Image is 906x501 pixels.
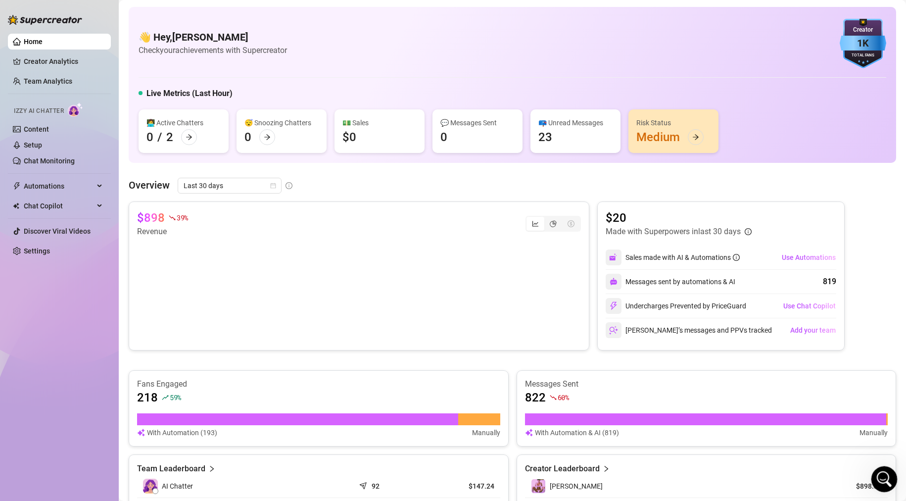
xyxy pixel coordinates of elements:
div: 0 [244,129,251,145]
img: svg%3e [525,427,533,438]
article: 92 [372,481,380,491]
a: Creator Analytics [24,53,103,69]
span: calendar [270,183,276,189]
div: Close [174,4,191,22]
div: We heard your feedback and added Super Mass to the Desktop app! Many of you asked for this featur... [10,303,188,345]
span: arrow-right [264,134,271,141]
div: Messages sent by automations & AI [606,274,735,290]
span: Use Chat Copilot [783,302,836,310]
img: izzy-ai-chatter-avatar-DDCN_rTZ.svg [143,479,158,494]
b: Super Mass! 🌟 [10,286,69,294]
span: info-circle [286,182,292,189]
article: Overview [129,178,170,193]
div: Hi [PERSON_NAME], [10,248,188,258]
span: AI Chatter [162,481,193,492]
article: $898 [137,210,165,226]
div: 💰 [10,285,188,295]
article: With Automation (193) [147,427,217,438]
span: Last 30 days [184,178,276,193]
span: Izzy AI Chatter [14,106,64,116]
div: 👩‍💻 Active Chatters [146,117,221,128]
div: 1K [840,36,886,51]
div: 📪 Unread Messages [538,117,613,128]
button: go back [6,4,25,23]
div: Sales made with AI & Automations [625,252,740,263]
h1: News [86,5,114,21]
div: 0 [440,129,447,145]
span: fall [169,214,176,221]
img: AI Chatter [68,102,83,117]
article: $898.31 [837,481,882,491]
span: arrow-right [692,134,699,141]
span: fall [550,394,557,401]
span: Chat Copilot [24,198,94,214]
article: Creator Leaderboard [525,463,600,475]
button: Use Chat Copilot [783,298,836,314]
span: Shared by [28,228,60,238]
div: Feature update [10,149,69,159]
article: Manually [472,427,500,438]
article: 822 [525,390,546,405]
div: 819 [823,276,836,288]
a: Settings [24,247,50,255]
button: Add your team [790,322,836,338]
h1: Super Mass, Dark Mode, Message Library & Bump Improvements [10,159,188,216]
article: With Automation & AI (819) [535,427,619,438]
div: 💵 Sales [342,117,417,128]
a: Discover Viral Videos [24,227,91,235]
span: right [603,463,610,475]
iframe: Intercom live chat [871,466,898,493]
img: logo-BBDzfeDw.svg [8,15,82,25]
div: 💬 Messages Sent [440,117,515,128]
div: Creator [840,25,886,35]
div: $0 [342,129,356,145]
img: svg%3e [137,427,145,438]
img: svg%3e [609,253,618,262]
div: segmented control [525,216,581,232]
span: pie-chart [550,220,557,227]
div: 😴 Snoozing Chatters [244,117,319,128]
span: arrow-right [186,134,192,141]
div: 0 [146,129,153,145]
div: Total Fans [840,52,886,59]
img: svg%3e [610,278,618,286]
div: Undercharges Prevented by PriceGuard [606,298,746,314]
h5: Live Metrics (Last Hour) [146,88,233,100]
article: 218 [137,390,158,405]
article: Team Leaderboard [137,463,205,475]
img: blue-badge-DgoSNQY1.svg [840,19,886,68]
a: Home [24,38,43,46]
article: $20 [606,210,752,226]
article: Fans Engaged [137,379,500,390]
span: [PERSON_NAME] [62,228,115,238]
div: 2 [166,129,173,145]
a: Content [24,125,49,133]
span: thunderbolt [13,182,21,190]
a: Team Analytics [24,77,72,85]
span: 39 % [177,213,188,222]
span: Use Automations [782,253,836,261]
article: Revenue [137,226,188,238]
button: Use Automations [781,250,836,265]
span: 59 % [170,393,181,402]
img: svg%3e [609,301,618,310]
img: Profile image for Ella [10,226,22,238]
a: Chat Monitoring [24,157,75,165]
span: • [118,228,122,238]
span: send [359,480,369,490]
span: line-chart [532,220,539,227]
h4: 👋 Hey, [PERSON_NAME] [139,30,287,44]
article: Check your achievements with Supercreator [139,44,287,56]
span: 60 % [558,393,569,402]
article: $147.24 [433,481,494,491]
img: Chat Copilot [13,202,19,209]
h2: New Stuff! 📦 [10,266,188,277]
a: Setup [24,141,42,149]
article: Manually [859,427,888,438]
article: Made with Superpowers in last 30 days [606,226,741,238]
span: info-circle [733,254,740,261]
img: svg%3e [609,326,618,335]
span: Automations [24,178,94,194]
button: Expand window [155,4,174,23]
span: Add your team [790,326,836,334]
